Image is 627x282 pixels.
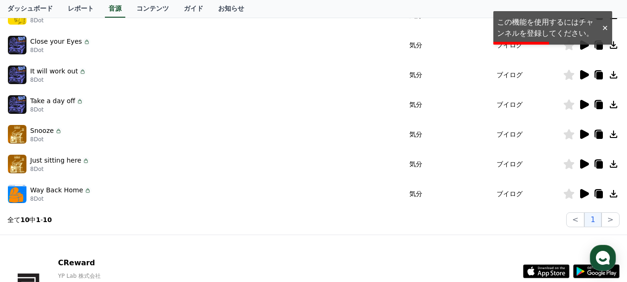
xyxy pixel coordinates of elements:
[457,90,563,119] td: ブイログ
[457,149,563,179] td: ブイログ
[120,205,178,228] a: Settings
[61,205,120,228] a: Messages
[566,212,584,227] button: <
[8,184,26,203] img: music
[375,119,456,149] td: 気分
[20,216,29,223] strong: 10
[30,46,90,54] p: 8Dot
[601,212,620,227] button: >
[7,215,52,224] p: 全て 中 -
[30,136,62,143] p: 8Dot
[30,66,78,76] p: It will work out
[584,212,601,227] button: 1
[457,60,563,90] td: ブイログ
[58,257,192,269] p: CReward
[30,156,81,165] p: Just sitting here
[375,60,456,90] td: 気分
[30,126,54,136] p: Snooze
[375,149,456,179] td: 気分
[8,66,26,84] img: music
[30,106,84,113] p: 8Dot
[30,165,90,173] p: 8Dot
[8,125,26,144] img: music
[30,37,82,46] p: Close your Eyes
[24,219,40,226] span: Home
[77,219,104,227] span: Messages
[30,76,86,84] p: 8Dot
[457,119,563,149] td: ブイログ
[30,17,78,24] p: 8Dot
[8,36,26,54] img: music
[457,30,563,60] td: ブイログ
[30,185,83,195] p: Way Back Home
[30,96,75,106] p: Take a day off
[375,179,456,209] td: 気分
[58,272,192,280] p: YP Lab 株式会社
[3,205,61,228] a: Home
[137,219,160,226] span: Settings
[375,30,456,60] td: 気分
[457,179,563,209] td: ブイログ
[30,195,91,203] p: 8Dot
[36,216,40,223] strong: 1
[375,90,456,119] td: 気分
[43,216,52,223] strong: 10
[8,95,26,114] img: music
[8,155,26,173] img: music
